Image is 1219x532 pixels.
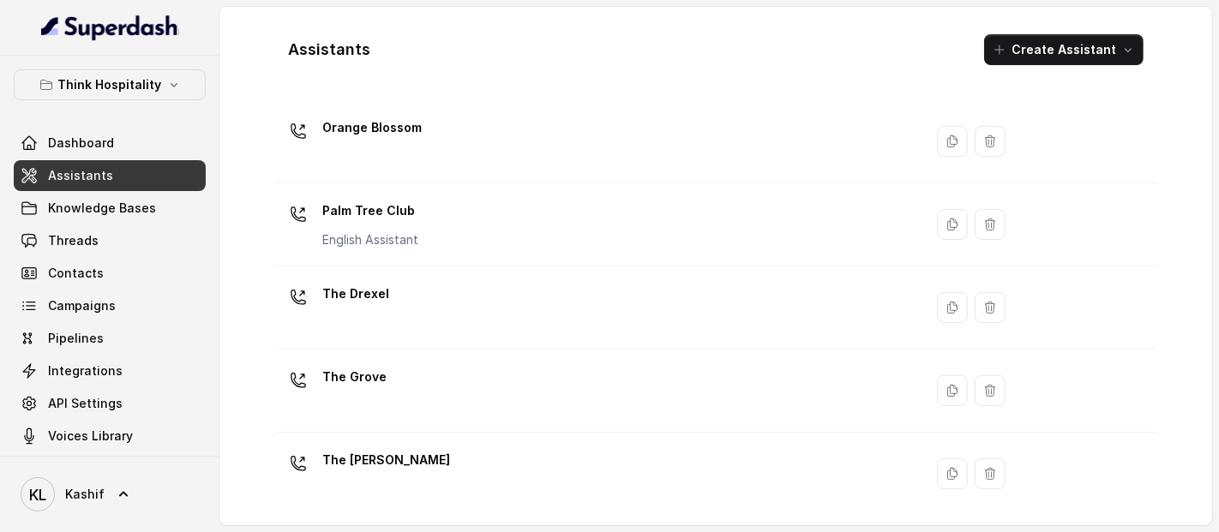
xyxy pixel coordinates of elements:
p: Think Hospitality [58,75,162,95]
p: Orange Blossom [322,114,422,141]
a: Integrations [14,356,206,386]
span: Contacts [48,265,104,282]
span: Dashboard [48,134,114,152]
a: Threads [14,225,206,256]
a: Kashif [14,470,206,518]
p: The Grove [322,363,387,391]
a: API Settings [14,388,206,419]
img: light.svg [41,14,179,41]
a: Voices Library [14,421,206,451]
h1: Assistants [288,36,370,63]
a: Assistants [14,160,206,191]
p: English Assistant [322,231,418,248]
p: Palm Tree Club [322,197,418,224]
a: Contacts [14,258,206,289]
p: The [PERSON_NAME] [322,446,450,474]
span: Integrations [48,362,123,380]
span: Assistants [48,167,113,184]
span: Threads [48,232,99,249]
p: The Drexel [322,280,389,308]
span: Voices Library [48,427,133,445]
a: Dashboard [14,128,206,158]
span: Pipelines [48,330,104,347]
span: Campaigns [48,297,116,314]
a: Campaigns [14,290,206,321]
span: Kashif [65,486,105,503]
button: Think Hospitality [14,69,206,100]
text: KL [29,486,46,504]
a: Pipelines [14,323,206,354]
span: Knowledge Bases [48,200,156,217]
span: API Settings [48,395,123,412]
a: Knowledge Bases [14,193,206,224]
button: Create Assistant [984,34,1144,65]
